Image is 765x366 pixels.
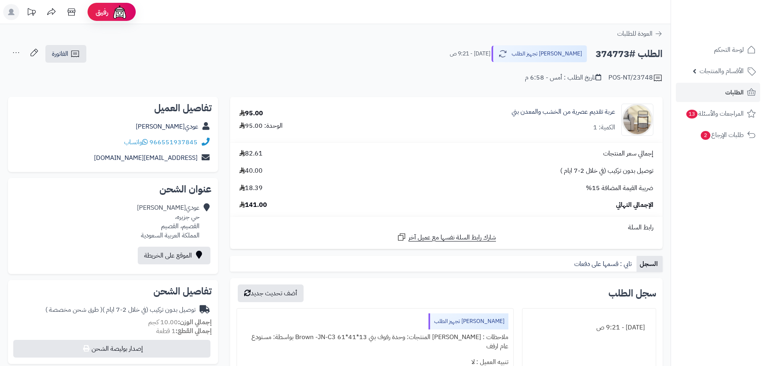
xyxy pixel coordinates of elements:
span: 141.00 [239,200,267,210]
span: توصيل بدون تركيب (في خلال 2-7 ايام ) [560,166,653,176]
a: المراجعات والأسئلة13 [676,104,760,123]
img: 1752926963-1-90x90.jpg [622,104,653,136]
h2: تفاصيل الشحن [14,286,212,296]
a: العودة للطلبات [617,29,663,39]
a: 966551937845 [149,137,198,147]
span: 13 [686,110,698,119]
small: 10.00 كجم [148,317,212,327]
span: شارك رابط السلة نفسها مع عميل آخر [408,233,496,242]
div: الوحدة: 95.00 [239,121,283,131]
a: لوحة التحكم [676,40,760,59]
img: ai-face.png [112,4,128,20]
span: الإجمالي النهائي [616,200,653,210]
span: لوحة التحكم [714,44,744,55]
span: الفاتورة [52,49,68,59]
span: الأقسام والمنتجات [700,65,744,77]
div: [PERSON_NAME] تجهيز الطلب [428,313,508,329]
span: طلبات الإرجاع [700,129,744,141]
div: تاريخ الطلب : أمس - 6:58 م [525,73,601,82]
span: 18.39 [239,184,263,193]
a: عودي[PERSON_NAME] [136,122,198,131]
div: رابط السلة [233,223,659,232]
a: تابي : قسمها على دفعات [571,256,636,272]
div: POS-NT/23748 [608,73,663,83]
span: ( طرق شحن مخصصة ) [45,305,102,315]
span: الطلبات [725,87,744,98]
span: إجمالي سعر المنتجات [603,149,653,158]
span: 2 [701,131,710,140]
small: 1 قطعة [156,326,212,336]
strong: إجمالي الوزن: [178,317,212,327]
a: الفاتورة [45,45,86,63]
a: واتساب [124,137,148,147]
span: 40.00 [239,166,263,176]
h2: عنوان الشحن [14,184,212,194]
div: ملاحظات : [PERSON_NAME] المنتجات: وحدة رفوف بني 13*41*61 Brown -JN-C3 بواسطة: مستودع عام ارفف [242,329,508,354]
span: العودة للطلبات [617,29,653,39]
a: عربة تقديم عصرية من الخشب والمعدن بني [512,107,615,117]
span: 82.61 [239,149,263,158]
div: 95.00 [239,109,263,118]
div: عودي[PERSON_NAME] حي جزيره، القصيم، القصيم المملكة العربية السعودية [137,203,200,240]
span: ضريبة القيمة المضافة 15% [586,184,653,193]
button: [PERSON_NAME] تجهيز الطلب [492,45,587,62]
span: رفيق [96,7,108,17]
div: [DATE] - 9:21 ص [527,320,651,335]
h2: تفاصيل العميل [14,103,212,113]
a: [EMAIL_ADDRESS][DOMAIN_NAME] [94,153,198,163]
small: [DATE] - 9:21 ص [450,50,490,58]
a: تحديثات المنصة [21,4,41,22]
a: شارك رابط السلة نفسها مع عميل آخر [397,232,496,242]
span: المراجعات والأسئلة [685,108,744,119]
div: الكمية: 1 [593,123,615,132]
h2: الطلب #374773 [596,46,663,62]
a: السجل [636,256,663,272]
button: أضف تحديث جديد [238,284,304,302]
a: طلبات الإرجاع2 [676,125,760,145]
div: توصيل بدون تركيب (في خلال 2-7 ايام ) [45,305,196,315]
a: الموقع على الخريطة [138,247,210,264]
button: إصدار بوليصة الشحن [13,340,210,358]
a: الطلبات [676,83,760,102]
h3: سجل الطلب [608,288,656,298]
strong: إجمالي القطع: [175,326,212,336]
